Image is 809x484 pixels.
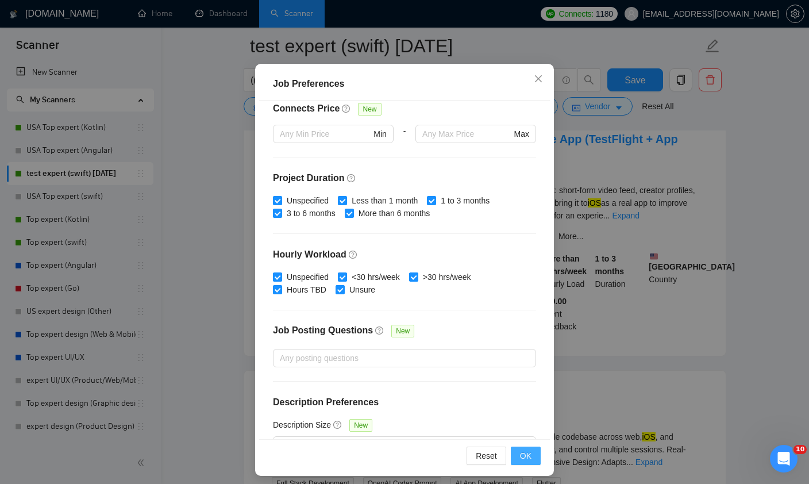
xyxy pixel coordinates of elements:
[349,250,358,259] span: question-circle
[354,207,435,220] span: More than 6 months
[282,207,340,220] span: 3 to 6 months
[418,271,476,283] span: >30 hrs/week
[476,450,497,462] span: Reset
[391,325,414,337] span: New
[349,419,372,432] span: New
[347,174,356,183] span: question-circle
[273,171,536,185] h4: Project Duration
[342,104,351,113] span: question-circle
[467,447,506,465] button: Reset
[520,450,531,462] span: OK
[793,445,807,454] span: 10
[422,128,511,140] input: Any Max Price
[523,64,554,95] button: Close
[375,326,384,335] span: question-circle
[358,103,381,116] span: New
[273,324,373,337] h4: Job Posting Questions
[273,102,340,116] h4: Connects Price
[282,194,333,207] span: Unspecified
[282,271,333,283] span: Unspecified
[770,445,798,473] iframe: Intercom live chat
[347,194,422,207] span: Less than 1 month
[273,418,331,431] h5: Description Size
[273,395,536,409] h4: Description Preferences
[273,248,536,262] h4: Hourly Workload
[345,283,380,296] span: Unsure
[280,128,371,140] input: Any Min Price
[333,420,342,429] span: question-circle
[436,194,494,207] span: 1 to 3 months
[373,128,387,140] span: Min
[282,283,331,296] span: Hours TBD
[511,447,541,465] button: OK
[394,125,415,157] div: -
[534,74,543,83] span: close
[273,77,536,91] div: Job Preferences
[514,128,529,140] span: Max
[347,271,404,283] span: <30 hrs/week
